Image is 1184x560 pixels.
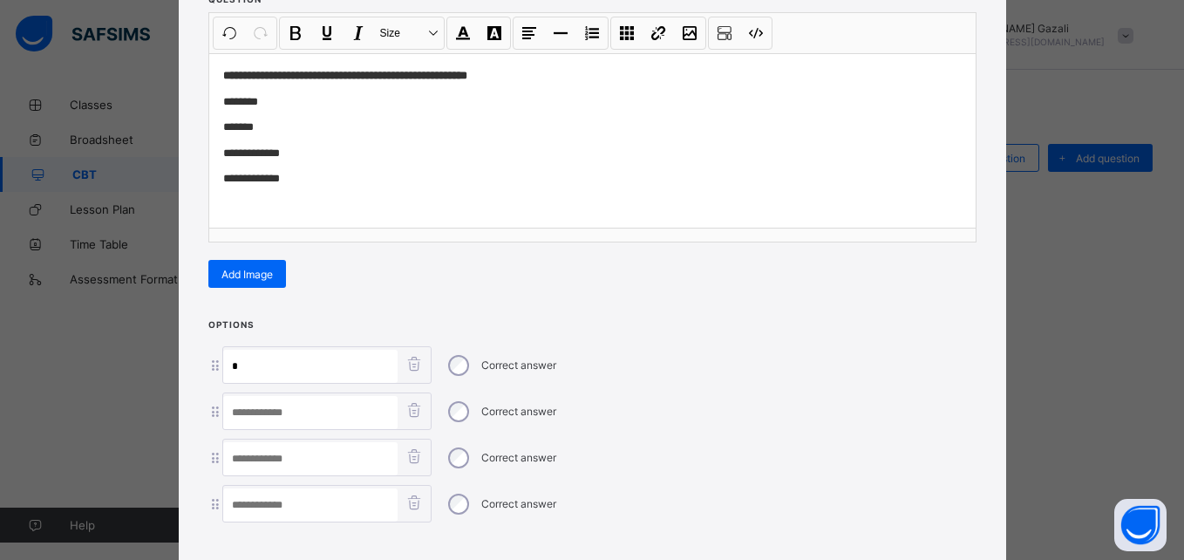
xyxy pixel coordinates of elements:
button: Table [612,18,642,48]
button: List [577,18,607,48]
label: Correct answer [481,405,556,418]
button: Size [375,18,443,48]
button: Show blocks [710,18,739,48]
label: Correct answer [481,497,556,510]
div: Correct answer [208,439,976,476]
div: Correct answer [208,485,976,522]
button: Horizontal line [546,18,575,48]
span: Add Image [221,268,273,281]
button: Font Color [448,18,478,48]
button: Code view [741,18,771,48]
div: Correct answer [208,393,976,430]
button: Italic [344,18,373,48]
button: Bold [281,18,310,48]
button: Image [675,18,704,48]
button: Underline [312,18,342,48]
button: Align [514,18,544,48]
button: Link [643,18,673,48]
label: Correct answer [481,451,556,464]
button: Redo [246,18,276,48]
button: Undo [214,18,244,48]
button: Highlight Color [480,18,509,48]
span: Options [208,319,255,330]
div: Correct answer [208,346,976,384]
label: Correct answer [481,359,556,372]
button: Open asap [1114,499,1167,551]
